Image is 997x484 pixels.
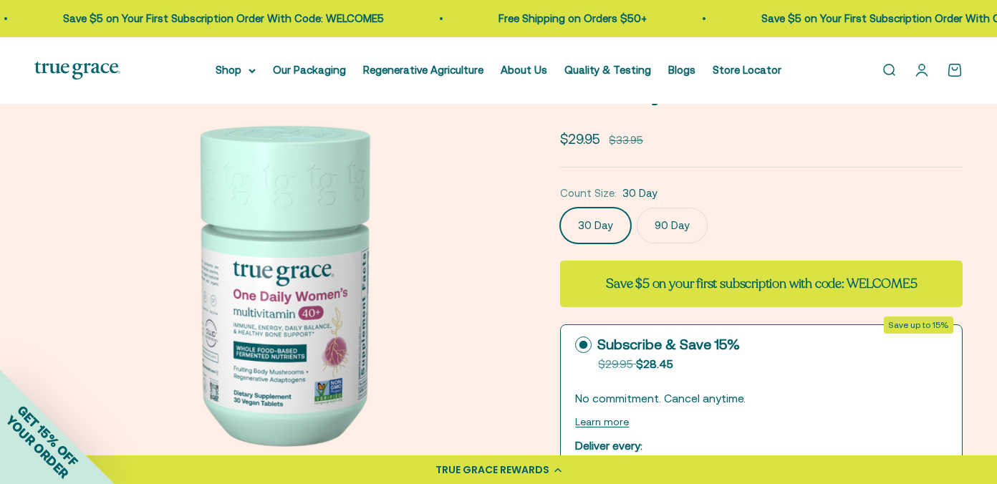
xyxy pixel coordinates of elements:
span: 30 Day [622,185,658,202]
span: YOUR ORDER [3,412,72,481]
compare-at-price: $33.95 [609,132,643,149]
strong: Save $5 on your first subscription with code: WELCOME5 [606,275,917,292]
a: Free Shipping on Orders $50+ [498,12,647,24]
sale-price: $29.95 [560,128,600,150]
legend: Count Size: [560,185,617,202]
summary: Shop [216,62,256,79]
a: Regenerative Agriculture [363,64,483,76]
a: Store Locator [713,64,781,76]
a: Our Packaging [273,64,346,76]
div: TRUE GRACE REWARDS [435,463,549,478]
span: GET 15% OFF [14,402,81,469]
p: Save $5 on Your First Subscription Order With Code: WELCOME5 [63,10,384,27]
a: About Us [501,64,547,76]
a: Blogs [668,64,695,76]
a: Quality & Testing [564,64,651,76]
